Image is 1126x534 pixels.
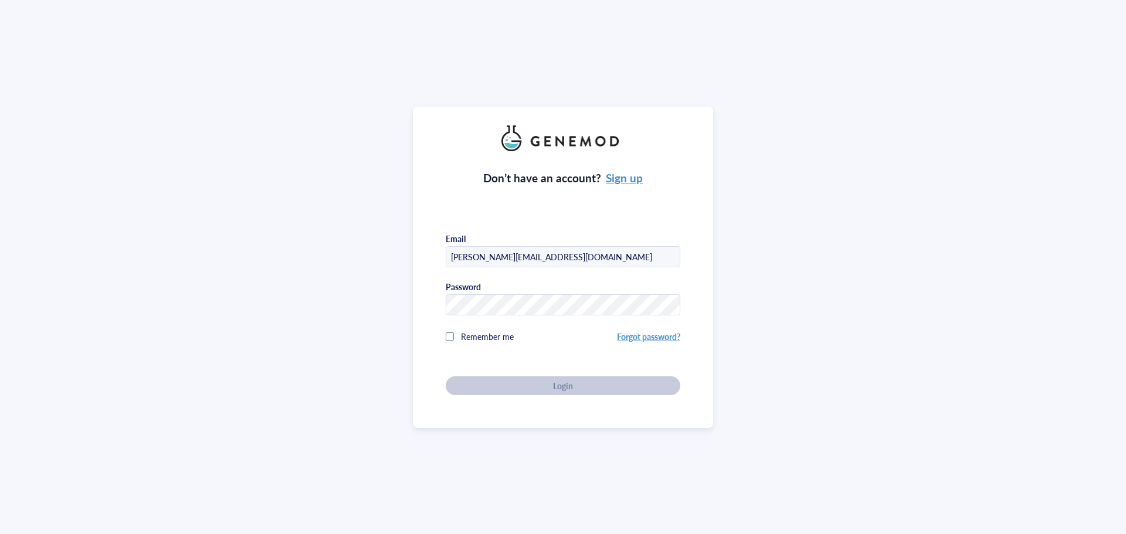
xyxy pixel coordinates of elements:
a: Forgot password? [617,331,680,342]
div: Email [446,233,466,244]
div: Don’t have an account? [483,170,643,186]
span: Remember me [461,331,514,342]
a: Sign up [606,170,643,186]
img: genemod_logo_light-BcqUzbGq.png [501,125,625,151]
div: Password [446,281,481,292]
